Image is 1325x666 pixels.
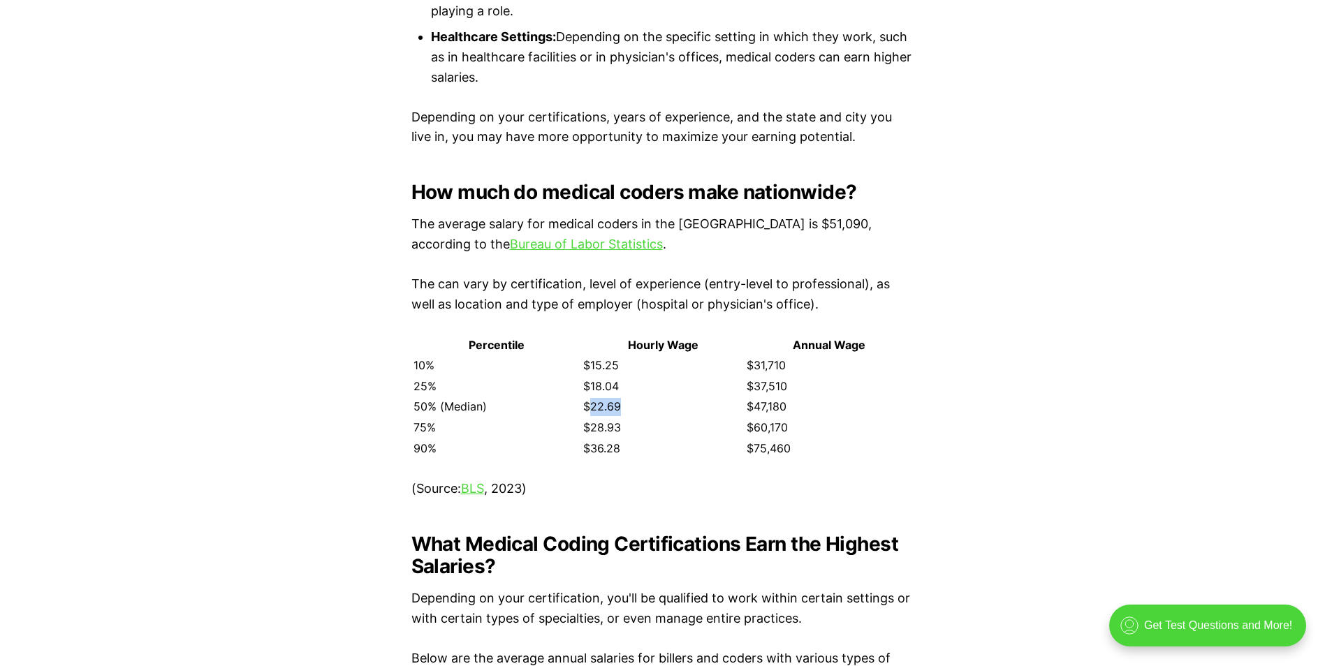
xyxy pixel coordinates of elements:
[413,418,581,438] td: 75%
[413,397,581,417] td: 50% (Median)
[1097,598,1325,666] iframe: portal-trigger
[413,356,581,376] td: 10%
[411,479,914,499] p: (Source: , 2023)
[746,377,913,397] td: $37,510
[411,214,914,255] p: The average salary for medical coders in the [GEOGRAPHIC_DATA] is $51,090, according to the .
[510,237,663,251] a: Bureau of Labor Statistics
[413,336,581,355] th: Percentile
[411,274,914,315] p: The can vary by certification, level of experience (entry-level to professional), as well as loca...
[746,418,913,438] td: $60,170
[583,377,745,397] td: $18.04
[746,336,913,355] th: Annual Wage
[583,439,745,459] td: $36.28
[746,356,913,376] td: $31,710
[413,439,581,459] td: 90%
[411,589,914,629] p: Depending on your certification, you'll be qualified to work within certain settings or with cert...
[746,439,913,459] td: $75,460
[413,377,581,397] td: 25%
[583,336,745,355] th: Hourly Wage
[461,481,484,496] a: BLS
[431,27,914,87] li: Depending on the specific setting in which they work, such as in healthcare facilities or in phys...
[746,397,913,417] td: $47,180
[583,356,745,376] td: $15.25
[431,29,556,44] strong: Healthcare Settings:
[411,181,914,203] h2: How much do medical coders make nationwide?
[411,533,914,577] h2: What Medical Coding Certifications Earn the Highest Salaries?
[583,397,745,417] td: $22.69
[583,418,745,438] td: $28.93
[411,108,914,148] p: Depending on your certifications, years of experience, and the state and city you live in, you ma...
